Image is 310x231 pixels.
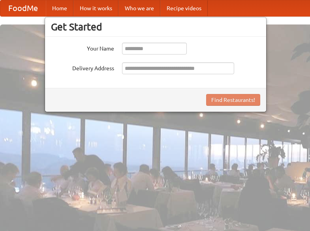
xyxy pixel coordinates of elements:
[51,43,114,53] label: Your Name
[160,0,208,16] a: Recipe videos
[206,94,260,106] button: Find Restaurants!
[46,0,73,16] a: Home
[73,0,118,16] a: How it works
[0,0,46,16] a: FoodMe
[118,0,160,16] a: Who we are
[51,62,114,72] label: Delivery Address
[51,21,260,33] h3: Get Started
